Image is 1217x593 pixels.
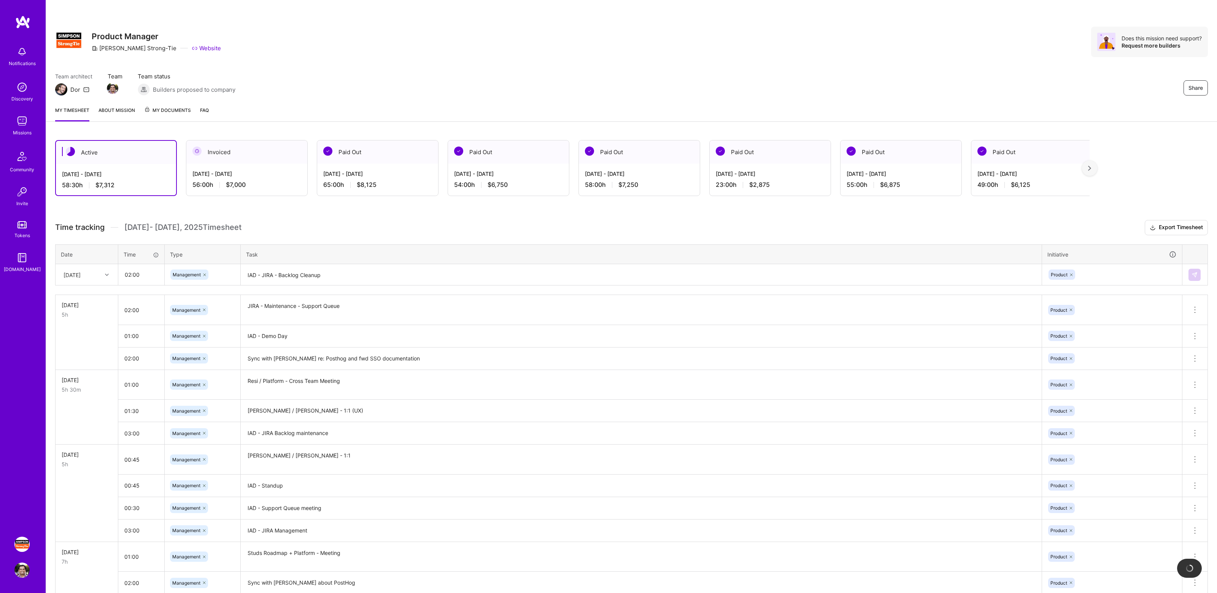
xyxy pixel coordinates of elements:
div: Paid Out [448,140,569,164]
span: Management [172,382,200,387]
img: User Avatar [14,563,30,578]
textarea: [PERSON_NAME] / [PERSON_NAME] - 1:1 [241,445,1041,474]
span: Management [172,333,200,339]
span: Management [172,554,200,560]
div: [DATE] - [DATE] [454,170,563,178]
img: Company Logo [55,27,83,54]
div: Time [124,250,159,258]
textarea: Resi / Platform - Cross Team Meeting [241,371,1041,399]
a: Team Member Avatar [108,82,118,95]
div: Dor [70,86,80,94]
button: Export Timesheet [1145,220,1208,235]
input: HH:MM [118,450,164,470]
span: Product [1050,333,1067,339]
input: HH:MM [118,423,164,443]
div: 58:30 h [62,181,170,189]
img: Paid Out [977,147,987,156]
input: HH:MM [118,573,164,593]
span: Product [1050,408,1067,414]
span: Management [172,457,200,462]
input: HH:MM [118,498,164,518]
div: Does this mission need support? [1122,35,1202,42]
span: $6,125 [1011,181,1030,189]
a: My timesheet [55,106,89,121]
div: Notifications [9,59,36,67]
img: Team Architect [55,83,67,96]
div: 5h 30m [62,386,112,394]
div: 7h [62,558,112,566]
span: Management [172,528,200,533]
img: logo [15,15,30,29]
a: Simpson Strong-Tie: Product Manager [13,537,32,552]
div: [DATE] - [DATE] [585,170,694,178]
span: $7,312 [95,181,114,189]
div: 5h [62,460,112,468]
div: 55:00 h [847,181,955,189]
span: $7,000 [226,181,246,189]
th: Type [165,244,241,264]
span: Management [172,355,200,361]
img: Active [66,147,75,156]
input: HH:MM [118,520,164,540]
div: [DATE] [62,548,112,556]
a: My Documents [144,106,191,121]
i: icon Download [1150,224,1156,232]
div: 56:00 h [192,181,301,189]
img: Community [13,147,31,166]
img: Invite [14,184,30,199]
span: Product [1051,272,1068,277]
span: Management [173,272,201,277]
div: Paid Out [317,140,438,164]
img: guide book [14,250,30,265]
input: HH:MM [118,547,164,567]
span: Product [1050,457,1067,462]
span: $8,125 [357,181,377,189]
div: [PERSON_NAME] Strong-Tie [92,44,176,52]
img: Submit [1192,272,1198,278]
span: $6,875 [880,181,900,189]
span: Team architect [55,72,92,80]
img: Builders proposed to company [138,83,150,96]
input: HH:MM [118,375,164,395]
span: Product [1050,483,1067,488]
span: Management [172,307,200,313]
div: 58:00 h [585,181,694,189]
div: [DATE] [64,271,81,279]
span: Management [172,505,200,511]
a: Website [192,44,221,52]
span: Product [1050,580,1067,586]
div: Invite [16,199,28,207]
img: discovery [14,80,30,95]
span: Management [172,408,200,414]
textarea: JIRA - Maintenance - Support Queue [241,296,1041,324]
div: Tokens [14,231,30,239]
span: Team status [138,72,235,80]
span: Product [1050,355,1067,361]
div: Paid Out [579,140,700,164]
textarea: IAD - JIRA Backlog maintenance [241,423,1041,444]
img: Invoiced [192,147,202,156]
div: Paid Out [971,140,1092,164]
img: Paid Out [847,147,856,156]
div: Missions [13,129,32,137]
textarea: IAD - JIRA - Backlog Cleanup [241,265,1041,285]
span: Product [1050,382,1067,387]
a: About Mission [99,106,135,121]
div: [DATE] - [DATE] [847,170,955,178]
textarea: IAD - Demo Day [241,326,1041,347]
textarea: IAD - Standup [241,475,1041,496]
a: User Avatar [13,563,32,578]
img: teamwork [14,113,30,129]
div: null [1188,269,1201,281]
input: HH:MM [118,475,164,496]
th: Date [56,244,118,264]
span: My Documents [144,106,191,115]
div: [DATE] [62,451,112,459]
div: 54:00 h [454,181,563,189]
div: [DATE] - [DATE] [323,170,432,178]
span: Share [1188,84,1203,92]
img: Paid Out [716,147,725,156]
div: [DATE] - [DATE] [62,170,170,178]
div: [DATE] - [DATE] [192,170,301,178]
input: HH:MM [118,300,164,320]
